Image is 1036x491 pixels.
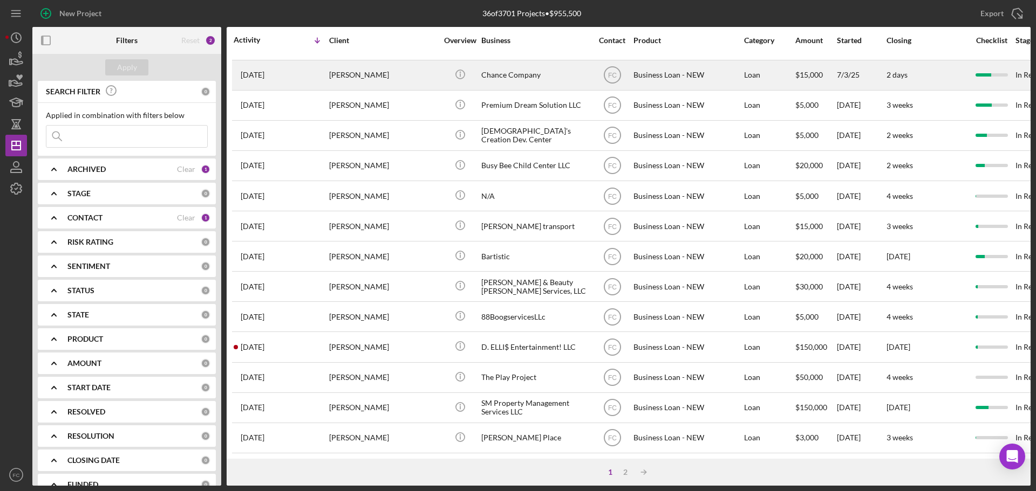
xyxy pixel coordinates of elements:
[608,404,617,412] text: FC
[67,432,114,440] b: RESOLUTION
[201,87,210,96] div: 0
[633,424,741,452] div: Business Loan - NEW
[329,36,437,45] div: Client
[201,431,210,441] div: 0
[67,189,91,198] b: STAGE
[201,383,210,392] div: 0
[329,363,437,392] div: [PERSON_NAME]
[608,253,617,260] text: FC
[603,468,618,476] div: 1
[67,335,103,343] b: PRODUCT
[67,383,111,392] b: START DATE
[241,101,264,109] time: 2025-08-07 22:35
[592,36,632,45] div: Contact
[887,70,908,79] time: 2 days
[329,272,437,301] div: [PERSON_NAME]
[887,191,913,200] time: 4 weeks
[795,121,836,150] div: $5,000
[241,161,264,170] time: 2025-08-04 15:10
[744,151,794,180] div: Loan
[329,91,437,120] div: [PERSON_NAME]
[633,393,741,422] div: Business Loan - NEW
[887,342,910,351] time: [DATE]
[887,130,913,140] time: 2 weeks
[837,393,885,422] div: [DATE]
[32,3,112,24] button: New Project
[205,35,216,46] div: 2
[744,61,794,89] div: Loan
[608,132,617,140] text: FC
[969,36,1014,45] div: Checklist
[105,59,148,75] button: Apply
[608,72,617,79] text: FC
[633,121,741,150] div: Business Loan - NEW
[633,182,741,210] div: Business Loan - NEW
[633,61,741,89] div: Business Loan - NEW
[608,192,617,200] text: FC
[744,182,794,210] div: Loan
[999,444,1025,469] div: Open Intercom Messenger
[633,302,741,331] div: Business Loan - NEW
[329,242,437,271] div: [PERSON_NAME]
[241,403,264,412] time: 2025-07-25 18:22
[887,282,913,291] time: 4 weeks
[201,310,210,320] div: 0
[201,189,210,198] div: 0
[46,87,100,96] b: SEARCH FILTER
[481,91,589,120] div: Premium Dream Solution LLC
[837,36,885,45] div: Started
[482,9,581,18] div: 36 of 3701 Projects • $955,500
[241,71,264,79] time: 2025-08-10 13:51
[795,272,836,301] div: $30,000
[241,282,264,291] time: 2025-07-28 18:32
[608,344,617,351] text: FC
[201,358,210,368] div: 0
[201,334,210,344] div: 0
[837,272,885,301] div: [DATE]
[329,151,437,180] div: [PERSON_NAME]
[795,393,836,422] div: $150,000
[744,363,794,392] div: Loan
[744,272,794,301] div: Loan
[67,262,110,271] b: SENTIMENT
[837,91,885,120] div: [DATE]
[67,286,94,295] b: STATUS
[329,212,437,240] div: [PERSON_NAME]
[887,222,913,231] time: 3 weeks
[241,222,264,231] time: 2025-07-29 15:09
[117,59,137,75] div: Apply
[177,165,195,174] div: Clear
[201,286,210,295] div: 0
[234,36,281,44] div: Activity
[795,36,836,45] div: Amount
[67,238,113,246] b: RISK RATING
[608,434,617,442] text: FC
[481,212,589,240] div: [PERSON_NAME] transport
[837,242,885,271] div: [DATE]
[633,363,741,392] div: Business Loan - NEW
[241,433,264,442] time: 2025-07-25 16:01
[887,252,910,261] time: [DATE]
[329,182,437,210] div: [PERSON_NAME]
[481,36,589,45] div: Business
[837,424,885,452] div: [DATE]
[46,111,208,120] div: Applied in combination with filters below
[481,182,589,210] div: N/A
[201,213,210,223] div: 1
[837,121,885,150] div: [DATE]
[241,131,264,140] time: 2025-08-06 11:58
[241,373,264,382] time: 2025-07-26 20:37
[744,424,794,452] div: Loan
[744,91,794,120] div: Loan
[201,455,210,465] div: 0
[633,151,741,180] div: Business Loan - NEW
[633,242,741,271] div: Business Loan - NEW
[795,333,836,361] div: $150,000
[329,424,437,452] div: [PERSON_NAME]
[241,252,264,261] time: 2025-07-29 04:19
[795,242,836,271] div: $20,000
[67,213,103,222] b: CONTACT
[201,164,210,174] div: 1
[329,333,437,361] div: [PERSON_NAME]
[837,212,885,240] div: [DATE]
